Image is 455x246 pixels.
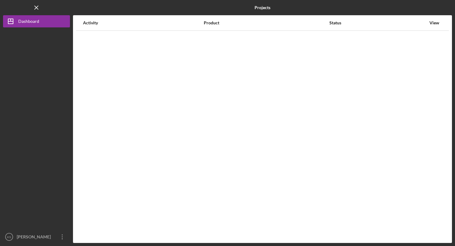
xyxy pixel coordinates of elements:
div: Dashboard [18,15,39,29]
div: Product [204,20,329,25]
div: View [427,20,442,25]
div: Status [329,20,426,25]
b: Projects [255,5,270,10]
div: [PERSON_NAME] [15,231,55,244]
button: Dashboard [3,15,70,27]
div: Activity [83,20,203,25]
button: KS[PERSON_NAME] [3,231,70,243]
text: KS [7,235,11,239]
